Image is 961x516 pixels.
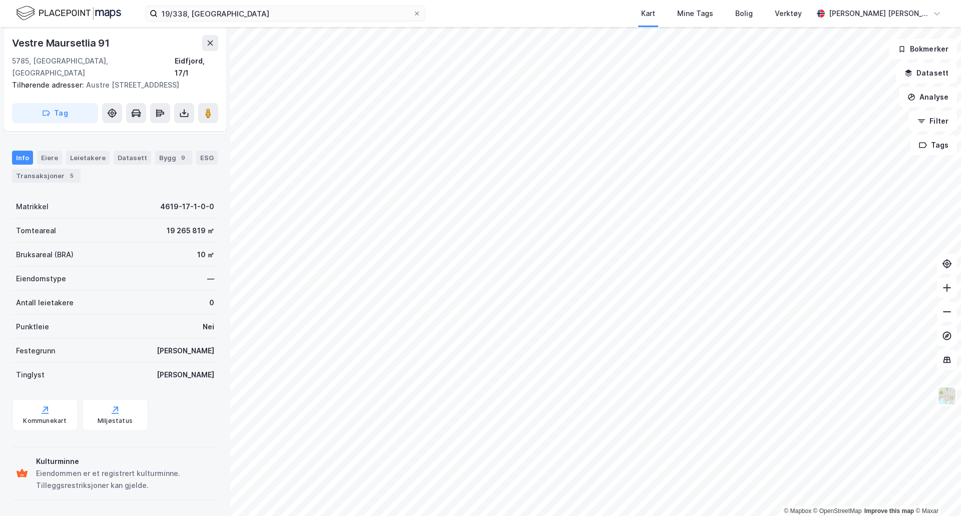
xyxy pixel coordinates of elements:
[16,297,74,309] div: Antall leietakere
[167,225,214,237] div: 19 265 819 ㎡
[160,201,214,213] div: 4619-17-1-0-0
[16,273,66,285] div: Eiendomstype
[909,111,957,131] button: Filter
[12,81,86,89] span: Tilhørende adresser:
[899,87,957,107] button: Analyse
[158,6,413,21] input: Søk på adresse, matrikkel, gårdeiere, leietakere eller personer
[12,103,98,123] button: Tag
[12,79,210,91] div: Austre [STREET_ADDRESS]
[735,8,753,20] div: Bolig
[775,8,802,20] div: Verktøy
[67,171,77,181] div: 5
[155,151,192,165] div: Bygg
[209,297,214,309] div: 0
[784,507,811,514] a: Mapbox
[864,507,914,514] a: Improve this map
[16,369,45,381] div: Tinglyst
[16,5,121,22] img: logo.f888ab2527a4732fd821a326f86c7f29.svg
[16,321,49,333] div: Punktleie
[178,153,188,163] div: 9
[157,345,214,357] div: [PERSON_NAME]
[175,55,218,79] div: Eidfjord, 17/1
[911,468,961,516] div: Kontrollprogram for chat
[910,135,957,155] button: Tags
[12,35,112,51] div: Vestre Maursetlia 91
[911,468,961,516] iframe: Chat Widget
[16,249,74,261] div: Bruksareal (BRA)
[12,151,33,165] div: Info
[36,467,214,491] div: Eiendommen er et registrert kulturminne. Tilleggsrestriksjoner kan gjelde.
[641,8,655,20] div: Kart
[196,151,218,165] div: ESG
[12,169,81,183] div: Transaksjoner
[114,151,151,165] div: Datasett
[12,55,175,79] div: 5785, [GEOGRAPHIC_DATA], [GEOGRAPHIC_DATA]
[207,273,214,285] div: —
[197,249,214,261] div: 10 ㎡
[37,151,62,165] div: Eiere
[829,8,929,20] div: [PERSON_NAME] [PERSON_NAME]
[677,8,713,20] div: Mine Tags
[23,417,67,425] div: Kommunekart
[813,507,862,514] a: OpenStreetMap
[16,345,55,357] div: Festegrunn
[16,225,56,237] div: Tomteareal
[16,201,49,213] div: Matrikkel
[889,39,957,59] button: Bokmerker
[203,321,214,333] div: Nei
[66,151,110,165] div: Leietakere
[98,417,133,425] div: Miljøstatus
[937,386,956,405] img: Z
[157,369,214,381] div: [PERSON_NAME]
[896,63,957,83] button: Datasett
[36,455,214,467] div: Kulturminne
